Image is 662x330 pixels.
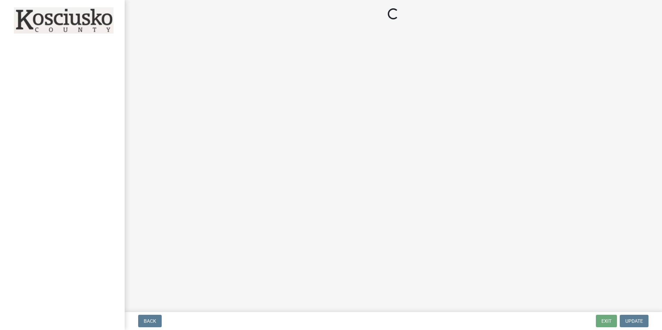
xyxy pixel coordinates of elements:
button: Back [138,315,162,327]
button: Update [620,315,648,327]
img: Kosciusko County, Indiana [14,7,114,34]
button: Exit [596,315,617,327]
span: Back [144,318,156,324]
span: Update [625,318,643,324]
